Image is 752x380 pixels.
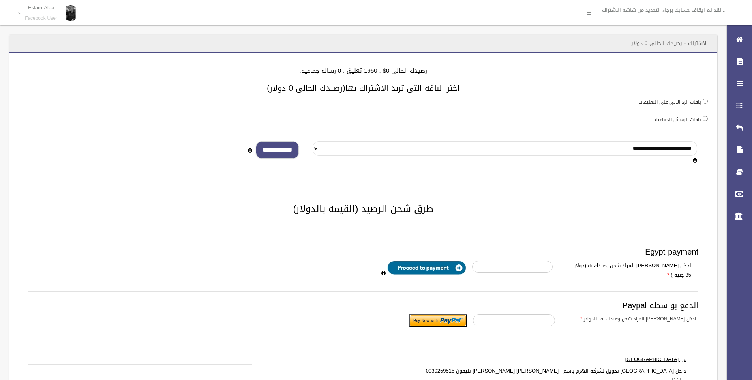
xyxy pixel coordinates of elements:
label: من [GEOGRAPHIC_DATA] [403,355,692,364]
small: Facebook User [25,15,57,21]
h4: رصيدك الحالى 0$ , 1950 تعليق , 0 رساله جماعيه. [19,67,708,74]
header: الاشتراك - رصيدك الحالى 0 دولار [622,36,717,51]
input: Submit [409,314,467,327]
label: ادخل [PERSON_NAME] المراد شحن رصيدك به (دولار = 35 جنيه ) [559,261,697,280]
h2: طرق شحن الرصيد (القيمه بالدولار) [19,204,708,214]
h3: اختر الباقه التى تريد الاشتراك بها(رصيدك الحالى 0 دولار) [19,84,708,92]
h3: Egypt payment [28,247,698,256]
h3: الدفع بواسطه Paypal [28,301,698,310]
label: ادخل [PERSON_NAME] المراد شحن رصيدك به بالدولار [561,314,702,323]
p: Eslam Alaa [25,5,57,11]
label: باقات الرسائل الجماعيه [655,115,701,124]
label: باقات الرد الالى على التعليقات [639,98,701,107]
